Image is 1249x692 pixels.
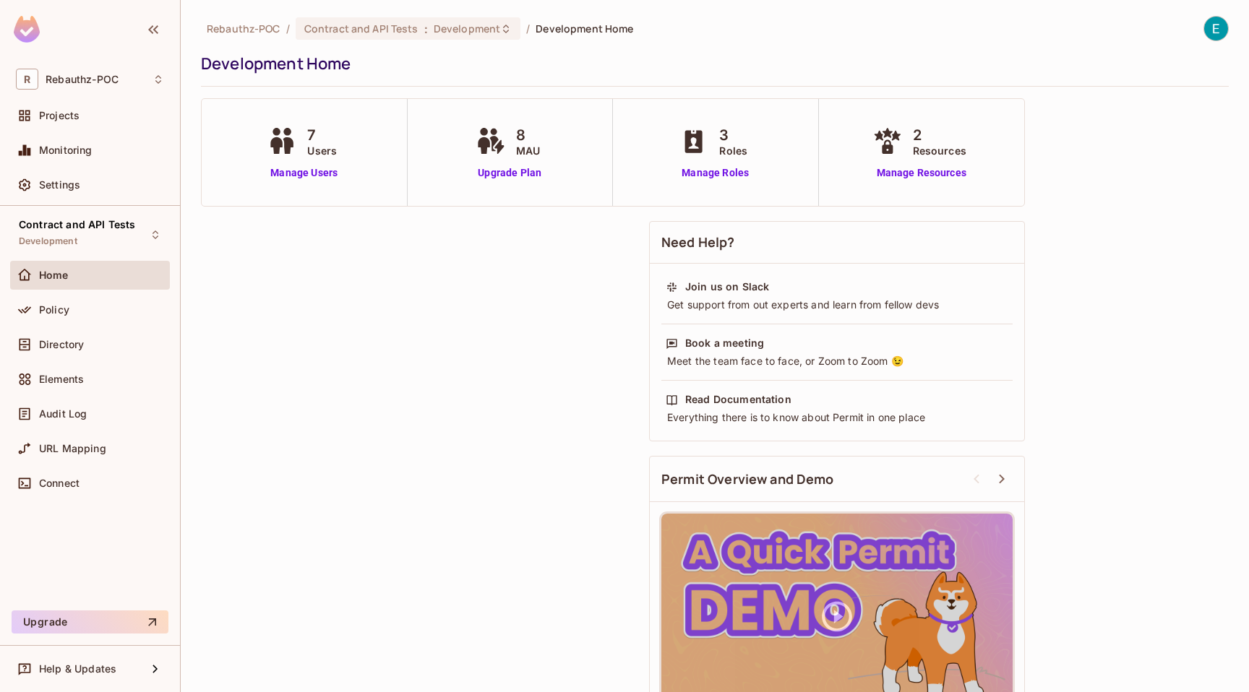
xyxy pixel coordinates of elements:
li: / [526,22,530,35]
span: Roles [719,143,747,158]
span: Need Help? [661,233,735,251]
img: SReyMgAAAABJRU5ErkJggg== [14,16,40,43]
span: MAU [516,143,540,158]
span: Permit Overview and Demo [661,470,834,488]
div: Everything there is to know about Permit in one place [666,410,1008,425]
span: URL Mapping [39,443,106,454]
span: Development [19,235,77,247]
a: Manage Users [264,165,344,181]
span: Help & Updates [39,663,116,675]
div: Book a meeting [685,336,764,350]
div: Get support from out experts and learn from fellow devs [666,298,1008,312]
span: Development [434,22,500,35]
span: Directory [39,339,84,350]
a: Manage Resources [870,165,974,181]
a: Upgrade Plan [473,165,547,181]
span: Projects [39,110,80,121]
div: Read Documentation [685,392,791,407]
span: Development Home [536,22,633,35]
span: 2 [913,124,966,146]
span: 3 [719,124,747,146]
span: Settings [39,179,80,191]
span: Policy [39,304,69,316]
a: Manage Roles [676,165,755,181]
span: Home [39,269,69,281]
span: Contract and API Tests [19,219,135,230]
button: Upgrade [12,610,168,633]
span: 8 [516,124,540,146]
span: R [16,69,38,90]
span: Users [307,143,337,158]
span: Audit Log [39,408,87,420]
div: Meet the team face to face, or Zoom to Zoom 😉 [666,354,1008,368]
span: : [424,23,429,35]
div: Join us on Slack [685,280,769,294]
span: Monitoring [39,144,93,156]
span: Resources [913,143,966,158]
span: 7 [307,124,337,146]
span: Contract and API Tests [304,22,419,35]
div: Development Home [201,53,1222,74]
li: / [286,22,290,35]
span: the active workspace [207,22,280,35]
img: Erik Mesropyan [1204,17,1228,40]
span: Elements [39,373,84,385]
span: Connect [39,477,80,489]
span: Workspace: Rebauthz-POC [46,74,119,85]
